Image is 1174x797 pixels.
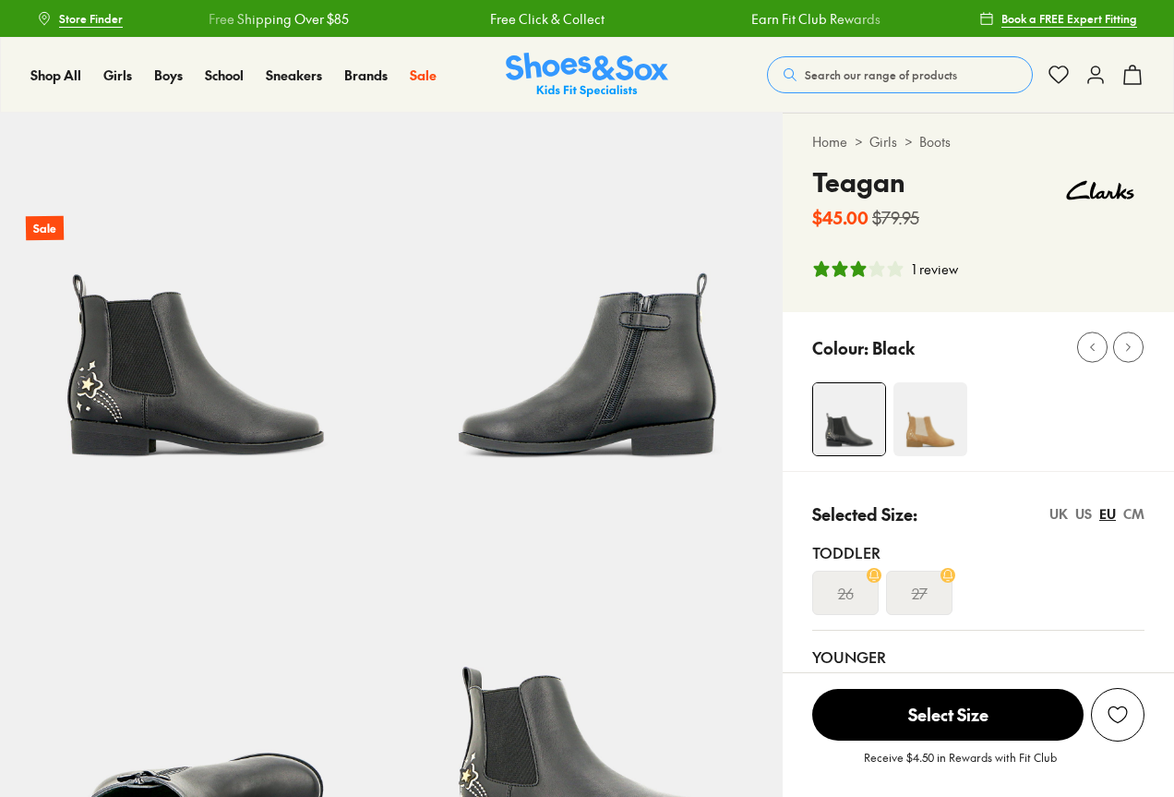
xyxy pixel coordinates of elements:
s: 27 [912,582,928,604]
img: Teagan Tan [893,382,967,456]
span: Search our range of products [805,66,957,83]
button: Add to Wishlist [1091,688,1144,742]
a: Boys [154,66,183,85]
span: Brands [344,66,388,84]
a: Earn Fit Club Rewards [749,9,878,29]
div: UK [1049,504,1068,524]
a: Shoes & Sox [506,53,668,98]
a: Sale [410,66,437,85]
a: Boots [919,132,951,151]
div: Younger [812,646,1144,668]
a: Brands [344,66,388,85]
span: Girls [103,66,132,84]
a: Girls [103,66,132,85]
div: 1 review [912,260,958,279]
p: Selected Size: [812,501,917,526]
div: EU [1099,504,1116,524]
button: Select Size [812,688,1084,742]
a: Sneakers [266,66,322,85]
img: SNS_Logo_Responsive.svg [506,53,668,98]
button: 3 stars, 1 ratings [812,260,958,279]
img: Vendor logo [1056,163,1144,218]
a: Free Shipping Over $85 [207,9,347,29]
div: CM [1123,504,1144,524]
s: 26 [838,582,854,604]
p: Sale [26,216,64,241]
span: Select Size [812,689,1084,741]
span: School [205,66,244,84]
button: Search our range of products [767,56,1033,93]
p: Black [872,335,915,360]
a: School [205,66,244,85]
a: Store Finder [37,2,123,35]
p: Receive $4.50 in Rewards with Fit Club [864,749,1057,782]
h4: Teagan [812,163,919,201]
span: Sale [410,66,437,84]
a: Shop All [30,66,81,85]
img: Teagan Black [813,383,885,455]
div: > > [812,132,1144,151]
a: Book a FREE Expert Fitting [979,2,1137,35]
s: $79.95 [872,205,919,230]
span: Boys [154,66,183,84]
a: Home [812,132,847,151]
a: Free Click & Collect [487,9,602,29]
span: Sneakers [266,66,322,84]
img: Teagan Black [391,113,783,504]
a: Girls [869,132,897,151]
span: Shop All [30,66,81,84]
span: Store Finder [59,10,123,27]
div: US [1075,504,1092,524]
div: Toddler [812,541,1144,563]
b: $45.00 [812,205,869,230]
p: Colour: [812,335,869,360]
span: Book a FREE Expert Fitting [1001,10,1137,27]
